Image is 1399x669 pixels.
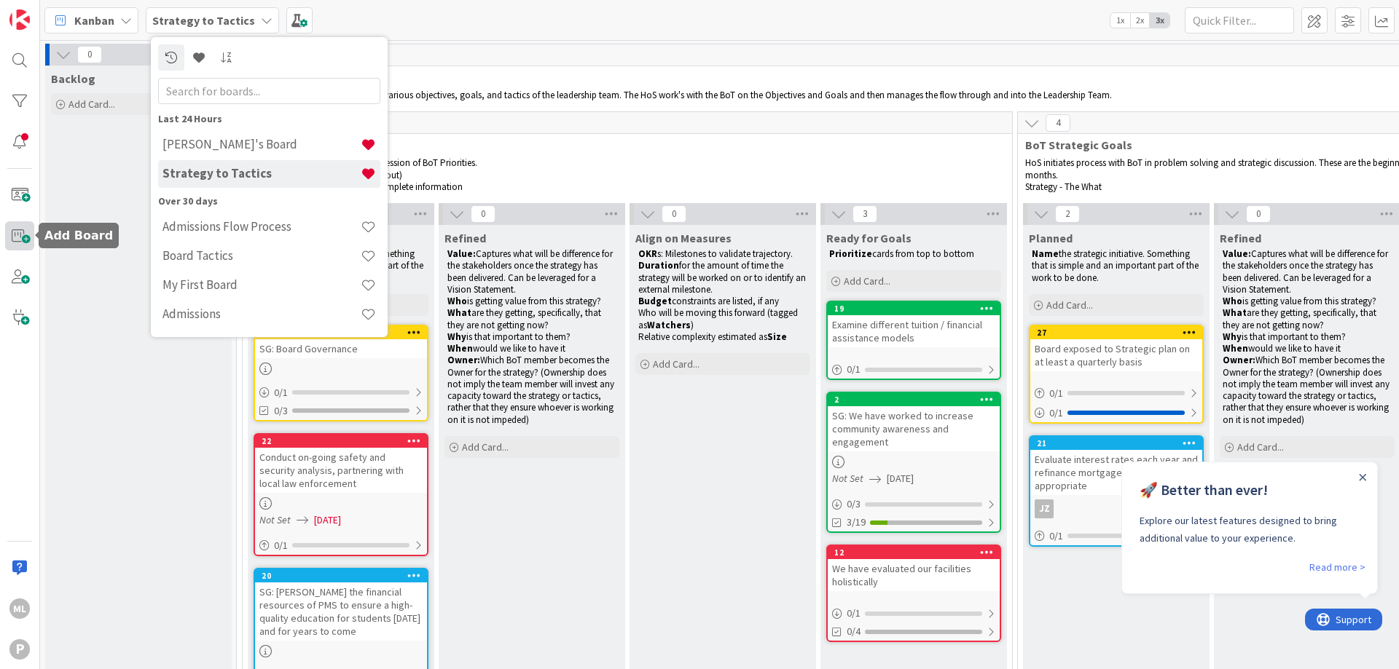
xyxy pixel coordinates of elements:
[314,512,341,528] span: [DATE]
[1046,298,1093,312] span: Add Card...
[1223,295,1242,307] strong: Who
[635,231,732,245] span: Align on Measures
[473,342,565,355] span: would we like to have it
[1248,342,1341,355] span: would we like to have it
[1046,114,1070,132] span: 4
[1030,404,1202,422] div: 0/1
[244,89,1112,101] span: The BoT will use this board to track various objectives, goals, and tactics of the leadership tea...
[255,569,427,582] div: 20
[68,98,115,111] span: Add Card...
[1220,231,1261,245] span: Refined
[255,537,427,555] div: 0/1
[1030,384,1202,403] div: 0/1
[662,205,686,223] span: 0
[767,330,787,343] strong: Size
[828,604,1000,622] div: 0/1
[834,304,1000,314] div: 19
[1049,386,1063,401] span: 0 / 1
[653,357,699,371] span: Add Card...
[255,435,427,493] div: 22Conduct on-going safety and security analysis, partnering with local law enforcement
[828,360,1000,379] div: 0/1
[638,248,657,260] strong: OKR
[262,571,427,581] div: 20
[1246,205,1271,223] span: 0
[259,513,291,526] i: Not Set
[847,606,861,621] span: 0 / 1
[872,248,974,260] span: cards from top to bottom
[162,166,361,181] h4: Strategy to Tactics
[1032,248,1059,260] strong: Name
[255,448,427,493] div: Conduct on-going safety and security analysis, partnering with local law enforcement
[1035,499,1054,518] div: JZ
[152,13,255,28] b: Strategy to Tactics
[1030,437,1202,495] div: 21Evaluate interest rates each year and refinance mortgage when appropriate
[162,306,361,321] h4: Admissions
[828,559,1000,591] div: We have evaluated our facilities holistically
[1029,325,1204,424] a: 27Board exposed to Strategic plan on at least a quarterly basis0/10/1
[1185,7,1294,33] input: Quick Filter...
[828,315,1000,347] div: Examine different tuition / financial assistance models
[1030,527,1202,545] div: 0/1
[1037,328,1202,338] div: 27
[254,325,428,421] a: 26SG: Board Governance0/10/3
[638,306,800,330] span: Who will be moving this forward (tagged as
[447,354,616,425] span: Which BoT member becomes the Owner for the strategy? (Ownership does not imply the team member wi...
[847,362,861,377] span: 0 / 1
[828,546,1000,559] div: 12
[657,248,793,260] span: s: Milestones to validate trajectory.
[1055,205,1080,223] span: 2
[853,205,877,223] span: 3
[9,598,30,619] div: ML
[1130,13,1150,28] span: 2x
[1030,437,1202,450] div: 21
[1030,499,1202,518] div: JZ
[254,433,428,556] a: 22Conduct on-going safety and security analysis, partnering with local law enforcementNot Set[DAT...
[1223,248,1251,260] strong: Value:
[255,326,427,358] div: 26SG: Board Governance
[250,138,994,152] span: BoT Strategic Objectives
[887,471,914,486] span: [DATE]
[691,319,694,331] span: )
[828,495,1000,513] div: 0/3
[647,319,691,331] strong: Watchers
[834,547,1000,558] div: 12
[828,546,1000,591] div: 12We have evaluated our facilities holistically
[1223,342,1248,355] strong: When
[638,259,679,272] strong: Duration
[1223,306,1247,319] strong: What
[826,545,1001,642] a: 12We have evaluated our facilities holistically0/10/4
[828,393,1000,406] div: 2
[1223,354,1392,425] span: Which BoT member becomes the Owner for the strategy? (Ownership does not imply the team member wi...
[447,354,480,366] strong: Owner:
[466,330,571,343] span: is that important to them?
[162,137,361,151] h4: [PERSON_NAME]'s Board
[1223,248,1390,296] span: Captures what will be difference for the stakeholders once the strategy has been delivered. Can b...
[471,205,495,223] span: 0
[638,330,767,343] span: Relative complexity estimated as
[1029,435,1204,547] a: 21Evaluate interest rates each year and refinance mortgage when appropriateJZ0/1
[447,306,603,330] span: are they getting, specifically, that they are not getting now?
[44,229,113,242] h5: Add Board
[274,538,288,553] span: 0 / 1
[1032,248,1201,284] span: the strategic initiative. Something that is simple and an important part of the work to be done.
[467,295,601,307] span: is getting value from this strategy?
[1025,181,1102,193] span: Strategy - The What
[1030,326,1202,339] div: 27
[1242,330,1346,343] span: is that important to them?
[847,624,861,639] span: 0/4
[447,295,467,307] strong: Who
[255,569,427,641] div: 20SG: [PERSON_NAME] the financial resources of PMS to ensure a high-quality education for student...
[447,342,473,355] strong: When
[672,295,779,307] span: constraints are listed, if any
[834,395,1000,405] div: 2
[444,231,486,245] span: Refined
[1242,295,1376,307] span: is getting value from this strategy?
[638,259,808,296] span: for the amount of time the strategy will be worked on or to identify an external milestone.
[1110,13,1130,28] span: 1x
[158,78,380,104] input: Search for boards...
[847,496,861,512] span: 0 / 3
[1121,462,1382,600] iframe: UserGuiding Product Updates RC Tooltip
